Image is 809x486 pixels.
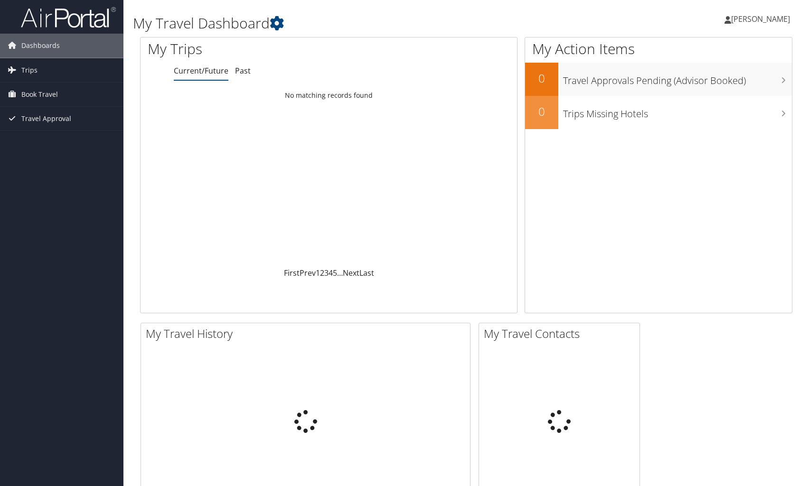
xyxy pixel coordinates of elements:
h1: My Trips [148,39,353,59]
span: Travel Approval [21,107,71,131]
span: Trips [21,58,38,82]
a: 0Travel Approvals Pending (Advisor Booked) [525,63,792,96]
a: 0Trips Missing Hotels [525,96,792,129]
h2: 0 [525,103,558,120]
h1: My Travel Dashboard [133,13,577,33]
h3: Travel Approvals Pending (Advisor Booked) [563,69,792,87]
a: Prev [300,268,316,278]
a: Next [343,268,359,278]
span: … [337,268,343,278]
a: Past [235,65,251,76]
a: 2 [320,268,324,278]
a: 4 [329,268,333,278]
h1: My Action Items [525,39,792,59]
span: Dashboards [21,34,60,57]
a: 3 [324,268,329,278]
h2: My Travel Contacts [484,326,640,342]
span: Book Travel [21,83,58,106]
img: airportal-logo.png [21,6,116,28]
h2: My Travel History [146,326,470,342]
h2: 0 [525,70,558,86]
a: Last [359,268,374,278]
a: 5 [333,268,337,278]
a: [PERSON_NAME] [724,5,800,33]
a: 1 [316,268,320,278]
td: No matching records found [141,87,517,104]
a: First [284,268,300,278]
h3: Trips Missing Hotels [563,103,792,121]
a: Current/Future [174,65,228,76]
span: [PERSON_NAME] [731,14,790,24]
